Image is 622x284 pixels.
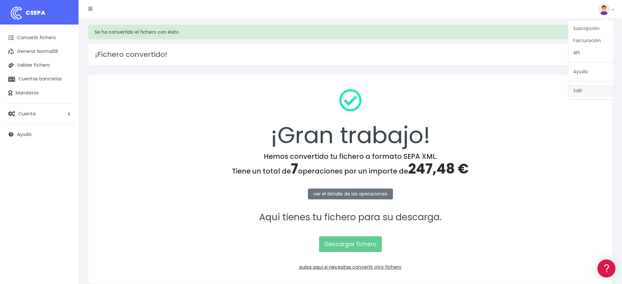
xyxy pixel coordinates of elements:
[7,113,124,123] a: Perfiles de empresas
[26,8,45,17] span: CSEPA
[17,131,31,138] span: Ayuda
[7,93,124,103] a: Problemas habituales
[598,3,610,15] img: profile
[7,45,124,52] div: Información general
[97,84,604,152] div: ¡Gran trabajo!
[319,236,382,252] a: Descargar fichero
[90,188,126,194] a: POWERED BY ENCHANT
[3,107,75,121] a: Cuenta
[408,159,469,178] span: 247,48 €
[308,189,393,199] a: ver el detalle de las operaciones
[7,167,124,177] a: API
[568,35,613,47] a: Facturación
[568,47,613,59] a: API
[7,103,124,113] a: Videotutoriales
[7,140,124,150] a: General
[3,45,75,58] a: Generar Norma58
[7,175,124,186] button: Contáctanos
[88,25,612,39] div: Se ha convertido el fichero con éxito
[7,157,124,163] div: Programadores
[568,85,613,97] a: Salir
[95,50,606,59] h3: ¡Fichero convertido!
[7,56,124,66] a: Información general
[568,23,613,35] a: Suscripción
[18,110,36,117] span: Cuenta
[568,66,613,78] a: Ayuda
[3,58,75,72] a: Validar fichero
[3,72,75,86] a: Cuentas bancarias
[3,86,75,100] a: Mandatos
[97,152,604,177] h4: Hemos convertido tu fichero a formato SEPA XML. Tiene un total de operaciones por un importe de
[8,5,25,21] img: logo
[7,83,124,93] a: Formatos
[97,210,604,225] p: Aquí tienes tu fichero para su descarga.
[3,127,75,141] a: Ayuda
[3,31,75,45] a: Convertir fichero
[7,72,124,78] div: Convertir ficheros
[291,159,298,178] span: 7
[7,130,124,136] div: Facturación
[299,264,401,270] a: pulsa aquí si necesitas convertir otro fichero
